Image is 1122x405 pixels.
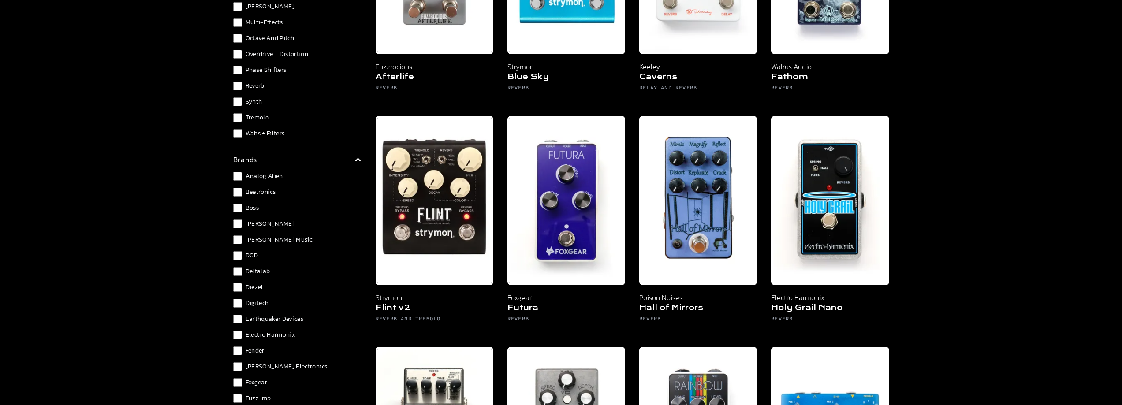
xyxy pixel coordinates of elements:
img: Electro-Harmonix Holy Grail Nano [771,116,889,285]
h6: Reverb [376,84,493,95]
span: Fuzz Imp [246,394,271,403]
h5: Blue Sky [507,72,625,84]
input: Phase Shifters [233,66,242,74]
span: Fender [246,346,265,355]
span: Multi-Effects [246,18,283,27]
input: Reverb [233,82,242,90]
input: [PERSON_NAME] [233,2,242,11]
h6: Reverb [771,315,889,326]
h5: Holy Grail Nano [771,303,889,315]
a: Electro-Harmonix Holy Grail Nano Electro Harmonix Holy Grail Nano Reverb [771,116,889,333]
input: Synth [233,97,242,106]
h5: Flint v2 [376,303,493,315]
span: Beetronics [246,188,276,197]
input: [PERSON_NAME] Electronics [233,362,242,371]
span: Earthquaker Devices [246,315,304,323]
input: Tremolo [233,113,242,122]
span: [PERSON_NAME] Electronics [246,362,328,371]
input: [PERSON_NAME] Music [233,235,242,244]
span: Boss [246,204,259,212]
input: Earthquaker Devices [233,315,242,323]
span: Diezel [246,283,263,292]
span: Synth [246,97,262,106]
p: Fuzzrocious [376,61,493,72]
img: Foxgear Futura [507,116,625,285]
input: Fender [233,346,242,355]
span: Foxgear [246,378,267,387]
span: Phase Shifters [246,66,287,74]
span: Deltalab [246,267,270,276]
input: Octave and Pitch [233,34,242,43]
h5: Futura [507,303,625,315]
input: Deltalab [233,267,242,276]
span: Analog Alien [246,172,283,181]
span: Wahs + Filters [246,129,285,138]
img: Poison Noises Hall of Mirrors Top View [639,116,757,285]
input: Wahs + Filters [233,129,242,138]
h6: Reverb [507,315,625,326]
span: [PERSON_NAME] [246,219,295,228]
a: Strymon Flint v2 Strymon Flint v2 Reverb and Tremolo [376,116,493,333]
input: DOD [233,251,242,260]
h6: Delay and Reverb [639,84,757,95]
h5: Fathom [771,72,889,84]
span: Reverb [246,82,265,90]
input: Analog Alien [233,172,242,181]
span: Digitech [246,299,269,308]
input: Foxgear [233,378,242,387]
input: Multi-Effects [233,18,242,27]
input: Diezel [233,283,242,292]
input: Digitech [233,299,242,308]
input: Overdrive + Distortion [233,50,242,59]
input: [PERSON_NAME] [233,219,242,228]
h5: Caverns [639,72,757,84]
h6: Reverb and Tremolo [376,315,493,326]
p: Strymon [376,292,493,303]
p: brands [233,154,257,165]
span: Electro Harmonix [246,331,295,339]
input: Electro Harmonix [233,331,242,339]
p: Strymon [507,61,625,72]
span: DOD [246,251,258,260]
h5: Afterlife [376,72,493,84]
h6: Reverb [771,84,889,95]
h6: Reverb [639,315,757,326]
input: Beetronics [233,188,242,197]
span: Tremolo [246,113,269,122]
h5: Hall of Mirrors [639,303,757,315]
p: Electro Harmonix [771,292,889,303]
h6: Reverb [507,84,625,95]
p: Foxgear [507,292,625,303]
p: Poison Noises [639,292,757,303]
input: Boss [233,204,242,212]
a: Foxgear Futura Foxgear Futura Reverb [507,116,625,333]
p: Keeley [639,61,757,72]
span: Octave and Pitch [246,34,294,43]
span: Overdrive + Distortion [246,50,309,59]
p: Walrus Audio [771,61,889,72]
span: [PERSON_NAME] [246,2,295,11]
a: Poison Noises Hall of Mirrors Top View Poison Noises Hall of Mirrors Reverb [639,116,757,333]
img: Strymon Flint v2 [376,116,493,285]
summary: brands [233,154,362,165]
input: Fuzz Imp [233,394,242,403]
span: [PERSON_NAME] Music [246,235,313,244]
